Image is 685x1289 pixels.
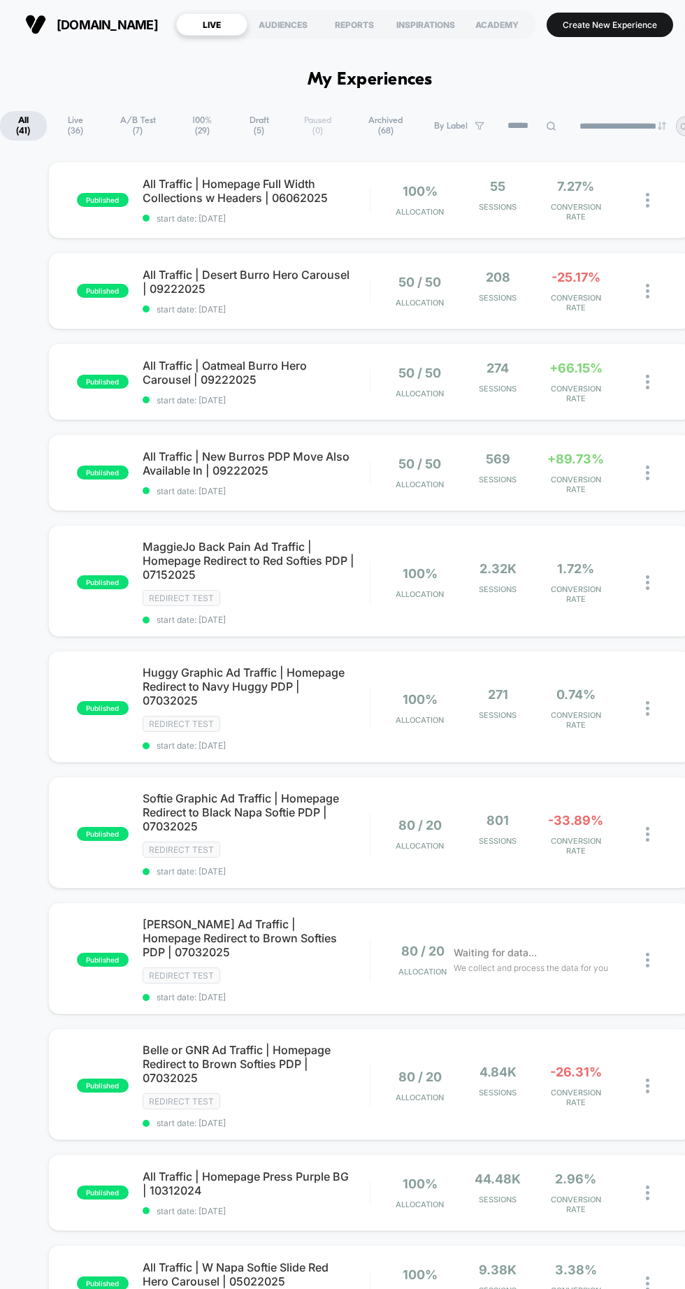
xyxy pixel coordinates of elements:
[463,710,533,720] span: Sessions
[104,111,172,141] span: A/B Test ( 7 )
[454,945,537,960] span: Waiting for data...
[646,284,649,298] img: close
[540,836,611,856] span: CONVERSION RATE
[463,1088,533,1097] span: Sessions
[143,716,220,732] span: Redirect Test
[396,207,444,217] span: Allocation
[143,665,370,707] span: Huggy Graphic Ad Traffic | Homepage Redirect to Navy Huggy PDP | 07032025
[658,122,666,130] img: end
[247,13,319,36] div: AUDIENCES
[143,967,220,984] span: Redirect Test
[57,17,158,32] span: [DOMAIN_NAME]
[557,179,594,194] span: 7.27%
[143,1260,370,1288] span: All Traffic | W Napa Softie Slide Red Hero Carousel | 05022025
[540,584,611,604] span: CONVERSION RATE
[540,475,611,494] span: CONVERSION RATE
[403,1176,438,1191] span: 100%
[463,836,533,846] span: Sessions
[396,389,444,398] span: Allocation
[403,1267,438,1282] span: 100%
[480,1065,517,1079] span: 4.84k
[475,1172,521,1186] span: 44.48k
[308,70,433,90] h1: My Experiences
[540,384,611,403] span: CONVERSION RATE
[143,304,370,315] span: start date: [DATE]
[143,740,370,751] span: start date: [DATE]
[550,1065,602,1079] span: -26.31%
[401,944,445,958] span: 80 / 20
[490,179,505,194] span: 55
[143,486,370,496] span: start date: [DATE]
[77,1186,129,1200] span: published
[396,841,444,851] span: Allocation
[396,1093,444,1102] span: Allocation
[486,361,509,375] span: 274
[77,575,129,589] span: published
[143,590,220,606] span: Redirect Test
[143,449,370,477] span: All Traffic | New Burros PDP Move Also Available In | 09222025
[646,953,649,967] img: close
[143,1206,370,1216] span: start date: [DATE]
[486,813,509,828] span: 801
[77,284,129,298] span: published
[77,701,129,715] span: published
[551,270,600,285] span: -25.17%
[233,111,285,141] span: Draft ( 5 )
[486,452,510,466] span: 569
[646,466,649,480] img: close
[463,475,533,484] span: Sessions
[540,1088,611,1107] span: CONVERSION RATE
[398,366,441,380] span: 50 / 50
[403,184,438,199] span: 100%
[49,111,102,141] span: Live ( 36 )
[398,275,441,289] span: 50 / 50
[390,13,461,36] div: INSPIRATIONS
[540,202,611,222] span: CONVERSION RATE
[488,687,508,702] span: 271
[77,953,129,967] span: published
[396,298,444,308] span: Allocation
[540,710,611,730] span: CONVERSION RATE
[143,614,370,625] span: start date: [DATE]
[143,1043,370,1085] span: Belle or GNR Ad Traffic | Homepage Redirect to Brown Softies PDP | 07032025
[646,701,649,716] img: close
[555,1172,596,1186] span: 2.96%
[143,1118,370,1128] span: start date: [DATE]
[547,452,604,466] span: +89.73%
[143,992,370,1002] span: start date: [DATE]
[463,584,533,594] span: Sessions
[463,202,533,212] span: Sessions
[398,967,447,977] span: Allocation
[461,13,533,36] div: ACADEMY
[403,566,438,581] span: 100%
[143,213,370,224] span: start date: [DATE]
[143,842,220,858] span: Redirect Test
[479,1262,517,1277] span: 9.38k
[143,359,370,387] span: All Traffic | Oatmeal Burro Hero Carousel | 09222025
[540,293,611,312] span: CONVERSION RATE
[403,692,438,707] span: 100%
[143,866,370,877] span: start date: [DATE]
[463,384,533,394] span: Sessions
[77,827,129,841] span: published
[143,1093,220,1109] span: Redirect Test
[646,375,649,389] img: close
[549,361,603,375] span: +66.15%
[398,456,441,471] span: 50 / 50
[176,13,247,36] div: LIVE
[396,715,444,725] span: Allocation
[646,1186,649,1200] img: close
[463,1195,533,1204] span: Sessions
[396,589,444,599] span: Allocation
[174,111,231,141] span: 100% ( 29 )
[547,13,673,37] button: Create New Experience
[646,827,649,842] img: close
[557,561,594,576] span: 1.72%
[319,13,390,36] div: REPORTS
[646,193,649,208] img: close
[480,561,517,576] span: 2.32k
[548,813,603,828] span: -33.89%
[396,1200,444,1209] span: Allocation
[143,268,370,296] span: All Traffic | Desert Burro Hero Carousel | 09222025
[25,14,46,35] img: Visually logo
